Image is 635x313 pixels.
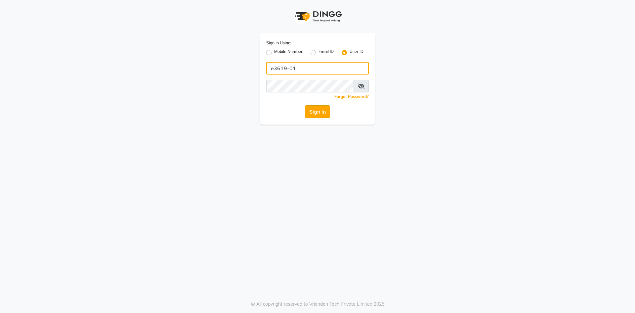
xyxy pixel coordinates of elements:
img: logo1.svg [291,7,344,26]
label: Sign In Using: [266,40,291,46]
button: Sign In [305,105,330,118]
a: Forgot Password? [334,94,369,99]
label: User ID [350,49,363,57]
label: Mobile Number [274,49,303,57]
input: Username [266,62,369,75]
label: Email ID [318,49,334,57]
input: Username [266,80,354,92]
